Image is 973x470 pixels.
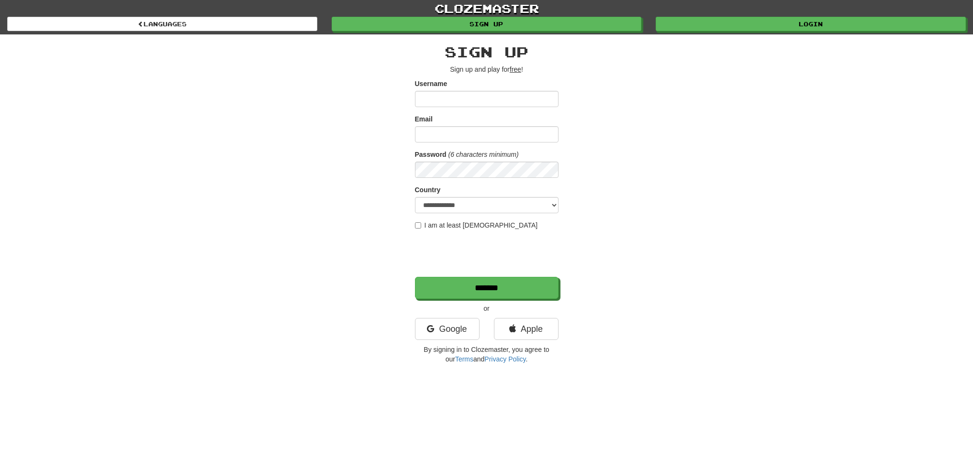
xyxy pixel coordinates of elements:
[415,150,447,159] label: Password
[415,44,559,60] h2: Sign up
[415,304,559,313] p: or
[415,185,441,195] label: Country
[332,17,642,31] a: Sign up
[656,17,966,31] a: Login
[484,355,526,363] a: Privacy Policy
[415,65,559,74] p: Sign up and play for !
[7,17,317,31] a: Languages
[415,79,447,88] label: Username
[415,318,480,340] a: Google
[415,220,538,230] label: I am at least [DEMOGRAPHIC_DATA]
[415,345,559,364] p: By signing in to Clozemaster, you agree to our and .
[415,222,421,229] input: I am at least [DEMOGRAPHIC_DATA]
[510,66,521,73] u: free
[415,235,560,272] iframe: reCAPTCHA
[448,151,519,158] em: (6 characters minimum)
[455,355,473,363] a: Terms
[494,318,559,340] a: Apple
[415,114,433,124] label: Email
